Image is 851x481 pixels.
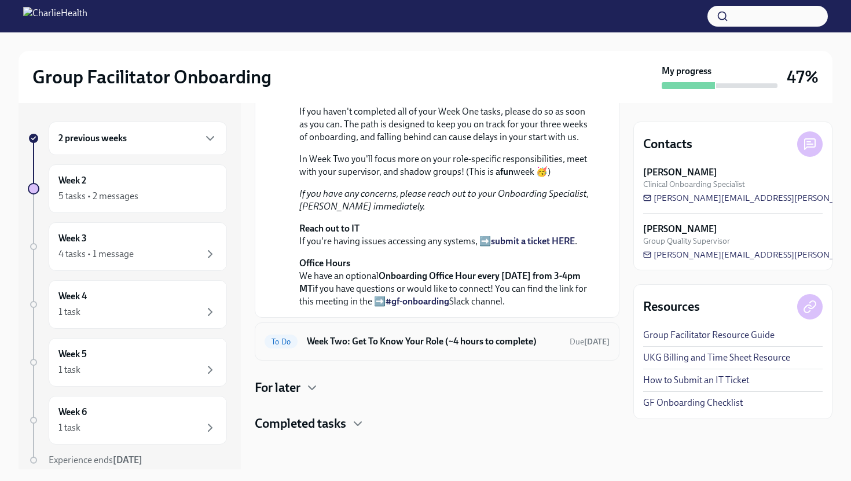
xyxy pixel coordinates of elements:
p: We have an optional if you have questions or would like to connect! You can find the link for thi... [299,257,591,308]
h4: For later [255,379,300,396]
div: 1 task [58,306,80,318]
h6: Week 6 [58,406,87,418]
div: 1 task [58,363,80,376]
div: 5 tasks • 2 messages [58,190,138,203]
h6: Week 5 [58,348,87,361]
h4: Contacts [643,135,692,153]
span: Clinical Onboarding Specialist [643,179,745,190]
a: #gf-onboarding [386,296,449,307]
p: If you haven't completed all of your Week One tasks, please do so as soon as you can. The path is... [299,105,591,144]
span: To Do [265,337,298,346]
a: Week 34 tasks • 1 message [28,222,227,271]
h6: Week Two: Get To Know Your Role (~4 hours to complete) [307,335,560,348]
span: Experience ends [49,454,142,465]
a: Group Facilitator Resource Guide [643,329,775,342]
a: Week 61 task [28,396,227,445]
strong: [PERSON_NAME] [643,223,717,236]
a: UKG Billing and Time Sheet Resource [643,351,790,364]
strong: Onboarding Office Hour every [DATE] from 3-4pm MT [299,270,581,294]
strong: [DATE] [584,337,610,347]
strong: [DATE] [113,454,142,465]
strong: [PERSON_NAME] [643,166,717,179]
a: How to Submit an IT Ticket [643,374,749,387]
a: submit a ticket HERE [491,236,575,247]
h6: Week 4 [58,290,87,303]
div: 1 task [58,421,80,434]
p: In Week Two you'll focus more on your role-specific responsibilities, meet with your supervisor, ... [299,153,591,178]
span: Group Quality Supervisor [643,236,730,247]
div: Completed tasks [255,415,619,432]
span: Due [570,337,610,347]
a: GF Onboarding Checklist [643,396,743,409]
strong: My progress [662,65,711,78]
strong: Reach out to IT [299,223,360,234]
span: September 29th, 2025 09:00 [570,336,610,347]
strong: fun [500,166,513,177]
h3: 47% [787,67,819,87]
h6: Week 2 [58,174,86,187]
em: If you have any concerns, please reach out to your Onboarding Specialist, [PERSON_NAME] immediately. [299,188,589,212]
h6: Week 3 [58,232,87,245]
h4: Resources [643,298,700,315]
div: For later [255,379,619,396]
a: Week 25 tasks • 2 messages [28,164,227,213]
strong: Office Hours [299,258,350,269]
div: 2 previous weeks [49,122,227,155]
h6: 2 previous weeks [58,132,127,145]
div: 4 tasks • 1 message [58,248,134,260]
img: CharlieHealth [23,7,87,25]
p: If you're having issues accessing any systems, ➡️ . [299,222,591,248]
a: To DoWeek Two: Get To Know Your Role (~4 hours to complete)Due[DATE] [265,332,610,351]
a: Week 51 task [28,338,227,387]
h4: Completed tasks [255,415,346,432]
a: Week 41 task [28,280,227,329]
h2: Group Facilitator Onboarding [32,65,272,89]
